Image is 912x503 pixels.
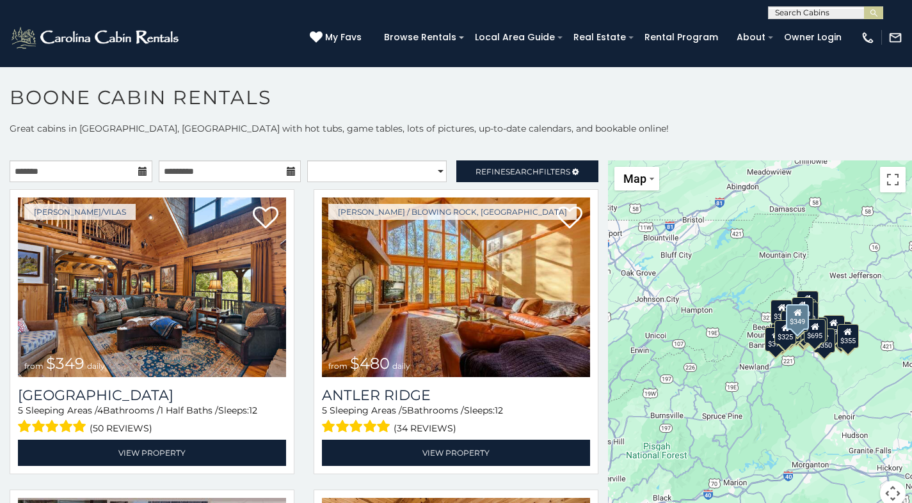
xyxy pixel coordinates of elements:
[730,27,772,47] a: About
[18,404,286,437] div: Sleeping Areas / Bathrooms / Sleeps:
[160,405,218,416] span: 1 Half Baths /
[765,327,787,351] div: $375
[880,167,906,192] button: Toggle fullscreen view
[46,354,84,373] span: $349
[249,405,257,416] span: 12
[796,290,818,314] div: $525
[10,25,182,50] img: White-1-2.png
[791,297,813,321] div: $320
[468,27,561,47] a: Local Area Guide
[310,31,365,45] a: My Favs
[18,197,286,377] img: Diamond Creek Lodge
[792,315,814,339] div: $395
[774,320,796,344] div: $325
[328,361,348,371] span: from
[476,167,570,176] span: Refine Filters
[623,172,646,185] span: Map
[506,167,539,176] span: Search
[771,299,792,323] div: $305
[392,361,410,371] span: daily
[614,167,659,190] button: Change map style
[18,440,286,466] a: View Property
[87,361,105,371] span: daily
[350,354,390,373] span: $480
[322,197,590,377] a: Antler Ridge from $480 daily
[638,27,724,47] a: Rental Program
[813,329,835,353] div: $350
[24,204,136,220] a: [PERSON_NAME]/Vilas
[804,319,826,343] div: $695
[18,387,286,404] h3: Diamond Creek Lodge
[402,405,407,416] span: 5
[394,420,456,437] span: (34 reviews)
[18,197,286,377] a: Diamond Creek Lodge from $349 daily
[797,302,819,326] div: $250
[322,404,590,437] div: Sleeping Areas / Bathrooms / Sleeps:
[322,405,327,416] span: 5
[322,387,590,404] a: Antler Ridge
[836,324,858,348] div: $355
[888,31,902,45] img: mail-regular-white.png
[253,205,278,232] a: Add to favorites
[18,387,286,404] a: [GEOGRAPHIC_DATA]
[495,405,503,416] span: 12
[778,27,848,47] a: Owner Login
[792,319,814,343] div: $315
[567,27,632,47] a: Real Estate
[805,316,827,341] div: $380
[322,197,590,377] img: Antler Ridge
[456,160,599,182] a: RefineSearchFilters
[786,307,808,332] div: $210
[90,420,152,437] span: (50 reviews)
[18,405,23,416] span: 5
[786,304,809,330] div: $349
[325,31,362,44] span: My Favs
[328,204,577,220] a: [PERSON_NAME] / Blowing Rock, [GEOGRAPHIC_DATA]
[861,31,875,45] img: phone-regular-white.png
[97,405,103,416] span: 4
[378,27,463,47] a: Browse Rentals
[322,440,590,466] a: View Property
[822,315,844,339] div: $930
[24,361,44,371] span: from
